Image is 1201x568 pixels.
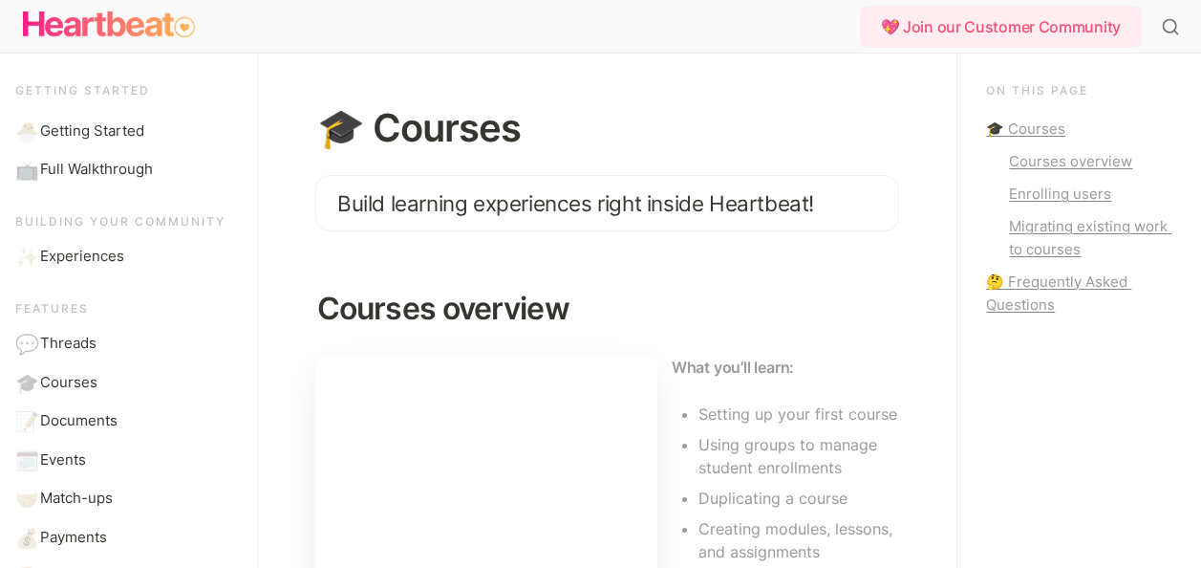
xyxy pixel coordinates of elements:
span: Getting started [15,83,150,98]
span: 💬 [15,333,34,352]
a: 🐣Getting Started [8,113,243,150]
span: On this page [986,83,1088,98]
a: 💖 Join our Customer Community [860,6,1149,48]
span: Experiences [40,246,124,268]
div: Enrolling users [1009,183,1172,206]
span: 💰 [15,527,34,546]
a: 🗓️Events [8,442,243,479]
span: Build learning experiences right inside Heartbeat! [337,190,814,216]
span: ✨ [15,246,34,265]
span: 🤝 [15,488,34,507]
a: Courses overview [986,150,1172,173]
a: Enrolling users [986,183,1172,206]
span: Threads [40,333,97,355]
h2: Courses overview [315,283,899,335]
h1: 🎓 Courses [315,106,899,150]
a: 📺Full Walkthrough [8,151,243,188]
span: 🎓 [15,372,34,391]
div: 💖 Join our Customer Community [860,6,1142,48]
li: Duplicating a course [698,484,900,513]
span: 📝 [15,410,34,429]
div: Courses overview [1009,150,1172,173]
span: Building your community [15,214,225,229]
a: 🎓Courses [8,364,243,402]
span: Documents [40,410,118,432]
span: Getting Started [40,120,144,142]
strong: What you’ll learn: [672,358,794,377]
a: 🎓 Courses [986,118,1172,141]
span: Features [15,301,89,316]
a: ✨Experiences [8,238,243,275]
span: Courses [40,372,97,394]
div: Migrating existing work to courses [1009,215,1172,261]
img: Logo [23,6,195,44]
span: Payments [40,527,107,549]
span: 📺 [15,159,34,178]
span: 🗓️ [15,449,34,469]
a: 🤝Match-ups [8,480,243,517]
a: 📝Documents [8,403,243,440]
a: 💰Payments [8,519,243,557]
li: Using groups to manage student enrollments [698,430,900,482]
a: Migrating existing work to courses [986,215,1172,261]
span: Full Walkthrough [40,159,153,181]
a: 💬Threads [8,325,243,362]
a: 🤔 Frequently Asked Questions [986,271,1172,317]
li: Creating modules, lessons, and assignments [698,514,900,566]
span: 🐣 [15,120,34,140]
li: Setting up your first course [698,400,900,428]
span: Match-ups [40,488,113,510]
span: Events [40,449,86,471]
